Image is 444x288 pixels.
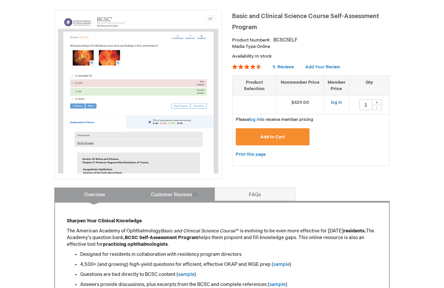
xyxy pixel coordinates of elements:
[359,99,373,110] input: Qty
[331,100,342,105] a: log in
[273,262,290,267] a: sample
[54,188,135,201] a: Overview
[273,37,298,44] div: BCSCSELF
[67,218,142,224] strong: Sharpen Your Clinical Knowledge
[80,261,377,268] li: 4,500+ (and growing) high-yield questions for efficient, effective OKAP and WQE prep ( )
[273,64,295,70] a: 5 Reviews
[215,188,295,201] a: FAQs
[232,53,390,60] p: Availability:
[372,105,382,110] div: -
[236,128,310,145] button: Add to Cart
[178,272,195,277] a: sample
[273,64,275,70] span: 5
[58,13,218,173] img: Basic and Clinical Science Course Self-Assessment Program
[349,76,389,96] th: Qty
[232,38,271,43] strong: Product Number
[255,54,272,59] span: In stock
[232,13,379,31] span: Basic and Clinical Science Course Self-Assessment Program
[232,76,276,96] th: Product Selection
[343,228,366,234] strong: residents.
[232,44,390,50] p: Online
[236,117,313,122] span: Please to receive member pricing
[324,76,349,96] th: Member Price
[372,99,382,105] div: +
[269,282,286,287] a: sample
[192,192,199,198] span: 5
[161,228,235,234] em: Basic and Clinical Science Course
[103,241,168,247] strong: practicing ophthalmologists
[305,64,340,70] a: Add Your Review
[134,188,215,201] a: Customer Reviews5
[277,64,294,70] span: Reviews
[236,150,266,159] a: Print this page
[232,64,262,69] div: 92%
[80,271,377,278] li: Questions are tied directly to BCSC content ( )
[260,134,285,140] span: Add to Cart
[276,96,324,114] td: $429.00
[80,281,377,288] li: Answers provide discussions, plus excerpts from the BCSC and complete references ( )
[125,235,199,240] strong: BCSC Self-Assessment Program
[249,117,260,122] a: log in
[80,251,377,258] li: Designed for residents in collaboration with residency program directors
[276,76,324,96] th: Nonmember Price
[67,228,377,248] p: The American Academy of Ophthalmology ™ is evolving to be even more effective for [DATE] The Acad...
[232,44,257,49] strong: Media Type:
